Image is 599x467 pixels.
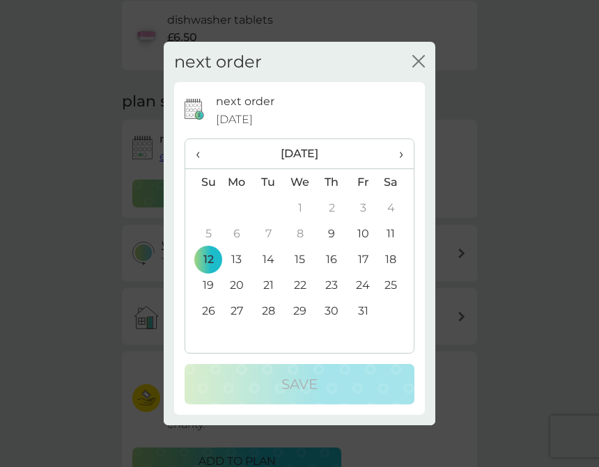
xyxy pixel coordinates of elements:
th: Tu [253,169,284,196]
td: 3 [348,195,379,221]
button: close [412,55,425,70]
td: 28 [253,298,284,324]
td: 11 [379,221,414,246]
td: 14 [253,246,284,272]
td: 19 [185,272,221,298]
th: Mo [221,169,253,196]
button: Save [185,364,414,404]
span: › [389,139,403,168]
td: 23 [316,272,348,298]
td: 31 [348,298,379,324]
td: 27 [221,298,253,324]
td: 7 [253,221,284,246]
td: 12 [185,246,221,272]
td: 4 [379,195,414,221]
td: 13 [221,246,253,272]
td: 18 [379,246,414,272]
td: 5 [185,221,221,246]
h2: next order [174,52,262,72]
td: 8 [284,221,316,246]
td: 15 [284,246,316,272]
th: Su [185,169,221,196]
td: 24 [348,272,379,298]
th: [DATE] [221,139,379,169]
td: 21 [253,272,284,298]
td: 10 [348,221,379,246]
th: Th [316,169,348,196]
td: 30 [316,298,348,324]
span: [DATE] [216,111,253,129]
td: 29 [284,298,316,324]
p: Save [281,373,318,395]
th: Fr [348,169,379,196]
td: 1 [284,195,316,221]
span: ‹ [196,139,210,168]
td: 26 [185,298,221,324]
p: next order [216,93,274,111]
td: 25 [379,272,414,298]
td: 20 [221,272,253,298]
td: 6 [221,221,253,246]
td: 16 [316,246,348,272]
th: We [284,169,316,196]
td: 17 [348,246,379,272]
td: 9 [316,221,348,246]
td: 2 [316,195,348,221]
td: 22 [284,272,316,298]
th: Sa [379,169,414,196]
